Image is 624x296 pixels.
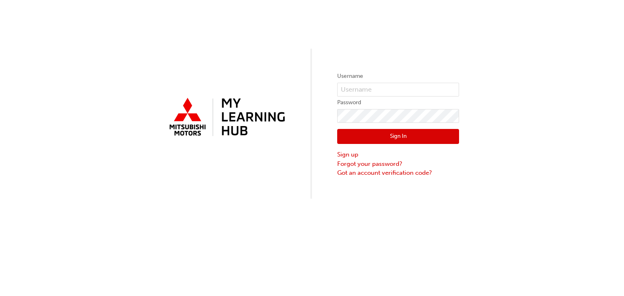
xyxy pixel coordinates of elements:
a: Got an account verification code? [337,168,459,178]
label: Username [337,71,459,81]
button: Sign In [337,129,459,144]
a: Forgot your password? [337,159,459,169]
img: mmal [165,94,287,141]
a: Sign up [337,150,459,159]
label: Password [337,98,459,107]
input: Username [337,83,459,97]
